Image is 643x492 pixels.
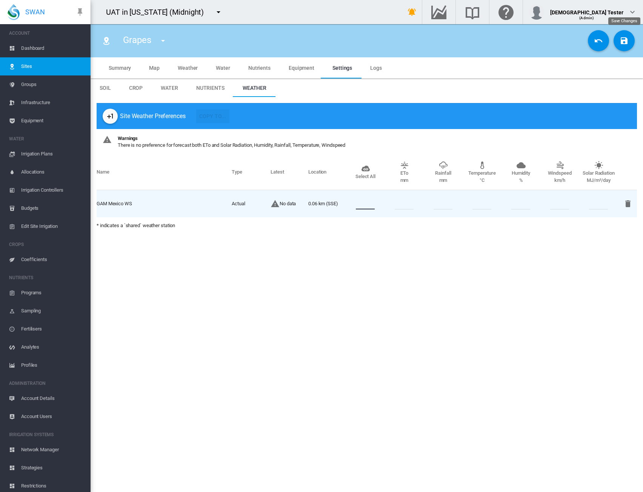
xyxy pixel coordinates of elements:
span: Water [161,85,178,91]
span: Allocations [21,163,85,181]
span: Settings [332,65,352,71]
span: Nutrients [248,65,271,71]
div: MJ/m²/day [587,177,611,184]
span: CROPS [9,238,85,251]
button: icon-menu-down [155,33,171,48]
md-icon: icon-weather-sunset-up [400,161,409,170]
md-icon: icon-alert [103,135,112,144]
span: Strategies [21,459,85,477]
md-icon: icon-plus-one [106,112,115,121]
span: Budgets [21,199,85,217]
md-icon: icon-alert [271,199,280,208]
md-icon: icon-cloud [517,161,526,170]
md-icon: icon-menu-down [158,36,168,45]
span: Edit Site Irrigation [21,217,85,235]
button: icon-plus-one [103,109,118,124]
div: °C [480,177,485,184]
img: profile.jpg [529,5,544,20]
div: % [519,177,523,184]
div: mm [400,177,409,184]
th: Name [97,155,232,190]
img: SWAN-Landscape-Logo-Colour-drop.png [8,4,20,20]
span: Irrigation Plans [21,145,85,163]
span: WATER [9,133,85,145]
span: NUTRIENTS [9,272,85,284]
span: Summary [109,65,131,71]
md-icon: Click here for help [497,8,515,17]
span: ADMINISTRATION [9,377,85,389]
md-icon: icon-menu-down [214,8,223,17]
span: Analytes [21,338,85,356]
md-tooltip: Save Changes [608,17,640,25]
md-icon: icon-white-balance-sunny [594,161,603,170]
md-icon: Go to the Data Hub [430,8,448,17]
button: Copy To... [196,109,229,123]
span: Sampling [21,302,85,320]
span: Fertilisers [21,320,85,338]
button: Save Changes [614,30,635,51]
span: Grapes [123,35,151,45]
span: Account Details [21,389,85,407]
md-icon: icon-content-save [620,36,629,45]
div: Humidity [512,170,530,177]
span: (Admin) [579,16,594,20]
div: Select All [355,173,375,180]
span: Equipment [289,65,314,71]
div: UAT in [US_STATE] (Midnight) [106,7,211,17]
span: Water [216,65,230,71]
md-icon: icon-jsfiddle [361,164,370,173]
md-icon: icon-weather-pouring [439,161,448,170]
div: No data in the last 7 days [271,199,280,208]
span: Irrigation Controllers [21,181,85,199]
div: No data [280,200,296,207]
p: * indicates a `shared` weather station [97,222,637,229]
span: Soil [100,85,111,91]
div: There is no preference for forecast both ETo and Solar Radiation, Humidity, Rainfall, Temperature... [118,142,345,149]
span: Dashboard [21,39,85,57]
md-icon: icon-undo [594,36,603,45]
div: Solar Radiation [583,170,615,177]
div: ETo [400,170,408,177]
span: Crop [129,85,143,91]
md-icon: icon-chevron-down [628,8,637,17]
span: Weather [243,85,266,91]
button: icon-bell-ring [405,5,420,20]
span: Logs [370,65,382,71]
span: Profiles [21,356,85,374]
span: Nutrients [196,85,225,91]
span: Programs [21,284,85,302]
md-icon: icon-bell-ring [408,8,417,17]
div: km/h [554,177,566,184]
td: 0.06 km (SSE) [308,190,346,217]
div: [DEMOGRAPHIC_DATA] Tester [550,6,624,13]
th: Location [308,155,346,190]
span: Infrastructure [21,94,85,112]
span: Account Users [21,407,85,426]
md-icon: Search the knowledge base [463,8,481,17]
button: Click to go to list of Sites [99,33,114,48]
th: Type [232,155,271,190]
div: Windspeed [548,170,571,177]
span: Network Manager [21,441,85,459]
div: Actual [232,200,271,207]
span: ACCOUNT [9,27,85,39]
span: Site Weather Preferences [120,112,186,120]
button: Cancel Changes [588,30,609,51]
button: Remove [620,196,635,211]
div: Temperature [468,170,496,177]
span: Groups [21,75,85,94]
span: Weather [178,65,198,71]
button: icon-menu-down [211,5,226,20]
td: GAM Mexico WS [97,190,232,217]
md-icon: icon-weather-windy [555,161,565,170]
div: Warnings [118,135,138,142]
div: Rainfall [435,170,451,177]
md-icon: icon-pin [75,8,85,17]
div: mm [439,177,448,184]
span: IRRIGATION SYSTEMS [9,429,85,441]
span: SWAN [25,7,45,17]
span: Sites [21,57,85,75]
span: Equipment [21,112,85,130]
th: Latest [271,155,308,190]
md-icon: icon-delete [623,199,632,208]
